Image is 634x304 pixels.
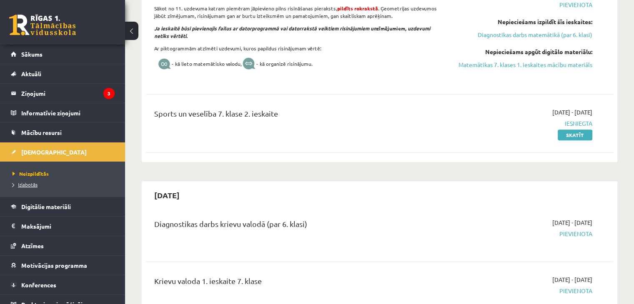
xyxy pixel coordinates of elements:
a: Matemātikas 7. klases 1. ieskaites mācību materiāls [455,60,592,69]
strong: pildīts rokrakstā [337,5,378,12]
a: Konferences [11,275,115,294]
img: nlxdclX5TJEpSUOp6sKb4sy0LYPK9xgpm2rkqevz+KDjWcWUyrI+Z9y9v0FcvZ6Wm++UNcAAAAASUVORK5CYII= [242,57,256,71]
span: Iesniegta [455,119,592,128]
span: Pievienota [455,0,592,9]
i: Ja ieskaitē būsi pievienojis failus ar datorprogrammā vai datorrakstā veiktiem risinājumiem un [154,25,376,32]
p: Ar piktogrammām atzīmēti uzdevumi, kuros papildus risinājumam vērtē: [154,45,442,52]
a: Skatīt [558,130,592,140]
a: Sākums [11,45,115,64]
legend: Informatīvie ziņojumi [21,103,115,122]
div: Sports un veselība 7. klase 2. ieskaite [154,108,442,123]
span: [DATE] - [DATE] [552,275,592,284]
legend: Ziņojumi [21,84,115,103]
p: Sākot no 11. uzdevuma katram piemēram jāpievieno pilns risināšanas pieraksts, . Ģeometrijas uzdev... [154,5,442,20]
span: Mācību resursi [21,129,62,136]
img: A1x9P9OIUn3nQAAAABJRU5ErkJggg== [157,57,172,72]
a: Mācību resursi [11,123,115,142]
a: Atzīmes [11,236,115,255]
a: Diagnostikas darbs matemātikā (par 6. klasi) [455,30,592,39]
div: Nepieciešams izpildīt šīs ieskaites: [455,17,592,26]
h2: [DATE] [146,185,188,205]
span: Aktuāli [21,70,41,77]
i: , uzdevumi netiks vērtēti. [154,25,430,39]
span: Pievienota [455,287,592,295]
legend: Maksājumi [21,217,115,236]
a: Informatīvie ziņojumi [11,103,115,122]
a: Aktuāli [11,64,115,83]
i: 3 [103,88,115,99]
span: Neizpildītās [13,170,49,177]
p: - kā lieto matemātisko valodu, - kā organizē risinājumu. [154,57,442,72]
a: [DEMOGRAPHIC_DATA] [11,142,115,162]
span: Sākums [21,50,43,58]
span: Pievienota [455,229,592,238]
span: Konferences [21,281,56,289]
a: Digitālie materiāli [11,197,115,216]
span: Motivācijas programma [21,262,87,269]
a: Maksājumi [11,217,115,236]
a: Rīgas 1. Tālmācības vidusskola [9,15,76,35]
span: Digitālie materiāli [21,203,71,210]
b: zīmējumiem [154,25,430,39]
span: [DATE] - [DATE] [552,218,592,227]
span: [DEMOGRAPHIC_DATA] [21,148,87,156]
a: Motivācijas programma [11,256,115,275]
a: Ziņojumi3 [11,84,115,103]
a: Izlabotās [13,181,117,188]
span: [DATE] - [DATE] [552,108,592,117]
a: Neizpildītās [13,170,117,177]
span: Atzīmes [21,242,44,249]
div: Diagnostikas darbs krievu valodā (par 6. klasi) [154,218,442,234]
div: Krievu valoda 1. ieskaite 7. klase [154,275,442,291]
div: Nepieciešams apgūt digitālo materiālu: [455,47,592,56]
span: Izlabotās [13,181,38,188]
